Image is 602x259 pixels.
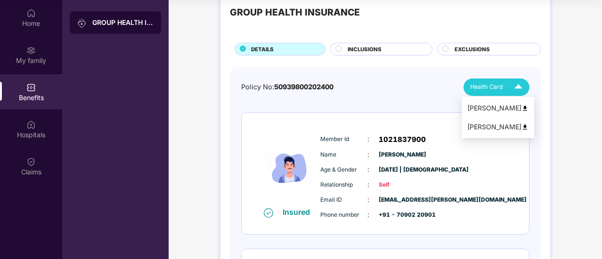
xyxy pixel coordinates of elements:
span: : [367,195,369,205]
span: : [367,149,369,160]
span: Member Id [320,135,367,144]
span: : [367,134,369,144]
div: [PERSON_NAME] [467,122,529,132]
span: 1021837900 [379,134,426,145]
img: icon [261,129,318,207]
span: Email ID [320,196,367,204]
span: [DATE] | [DEMOGRAPHIC_DATA] [379,165,426,174]
button: Health Card [464,78,529,96]
span: Phone number [320,211,367,220]
img: svg+xml;base64,PHN2ZyBpZD0iSG9tZSIgeG1sbnM9Imh0dHA6Ly93d3cudzMub3JnLzIwMDAvc3ZnIiB3aWR0aD0iMjAiIG... [26,8,36,18]
span: Age & Gender [320,165,367,174]
span: Self [379,181,426,189]
span: +91 - 70902 20901 [379,211,426,220]
img: svg+xml;base64,PHN2ZyB4bWxucz0iaHR0cDovL3d3dy53My5vcmcvMjAwMC9zdmciIHdpZHRoPSI0OCIgaGVpZ2h0PSI0OC... [521,105,529,112]
img: svg+xml;base64,PHN2ZyB4bWxucz0iaHR0cDovL3d3dy53My5vcmcvMjAwMC9zdmciIHdpZHRoPSIxNiIgaGVpZ2h0PSIxNi... [264,208,273,218]
span: Name [320,150,367,159]
span: [PERSON_NAME] [379,150,426,159]
span: : [367,180,369,190]
span: [EMAIL_ADDRESS][PERSON_NAME][DOMAIN_NAME] [379,196,426,204]
span: Relationship [320,181,367,189]
span: : [367,165,369,175]
span: Health Card [470,82,503,92]
img: svg+xml;base64,PHN2ZyBpZD0iQmVuZWZpdHMiIHhtbG5zPSJodHRwOi8vd3d3LnczLm9yZy8yMDAwL3N2ZyIgd2lkdGg9Ij... [26,83,36,92]
img: svg+xml;base64,PHN2ZyBpZD0iQ2xhaW0iIHhtbG5zPSJodHRwOi8vd3d3LnczLm9yZy8yMDAwL3N2ZyIgd2lkdGg9IjIwIi... [26,157,36,166]
div: Insured [283,207,316,217]
img: svg+xml;base64,PHN2ZyB3aWR0aD0iMjAiIGhlaWdodD0iMjAiIHZpZXdCb3g9IjAgMCAyMCAyMCIgZmlsbD0ibm9uZSIgeG... [77,18,87,28]
div: [PERSON_NAME] [467,103,529,113]
span: EXCLUSIONS [455,45,490,54]
span: 50939800202400 [274,83,334,91]
img: svg+xml;base64,PHN2ZyB4bWxucz0iaHR0cDovL3d3dy53My5vcmcvMjAwMC9zdmciIHdpZHRoPSI0OCIgaGVpZ2h0PSI0OC... [521,124,529,131]
span: INCLUSIONS [348,45,382,54]
div: GROUP HEALTH INSURANCE [230,5,360,20]
img: svg+xml;base64,PHN2ZyBpZD0iSG9zcGl0YWxzIiB4bWxucz0iaHR0cDovL3d3dy53My5vcmcvMjAwMC9zdmciIHdpZHRoPS... [26,120,36,129]
span: : [367,210,369,220]
img: Icuh8uwCUCF+XjCZyLQsAKiDCM9HiE6CMYmKQaPGkZKaA32CAAACiQcFBJY0IsAAAAASUVORK5CYII= [510,79,527,95]
span: DETAILS [251,45,274,54]
div: Policy No: [241,82,334,93]
div: GROUP HEALTH INSURANCE [92,18,154,27]
img: svg+xml;base64,PHN2ZyB3aWR0aD0iMjAiIGhlaWdodD0iMjAiIHZpZXdCb3g9IjAgMCAyMCAyMCIgZmlsbD0ibm9uZSIgeG... [26,46,36,55]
